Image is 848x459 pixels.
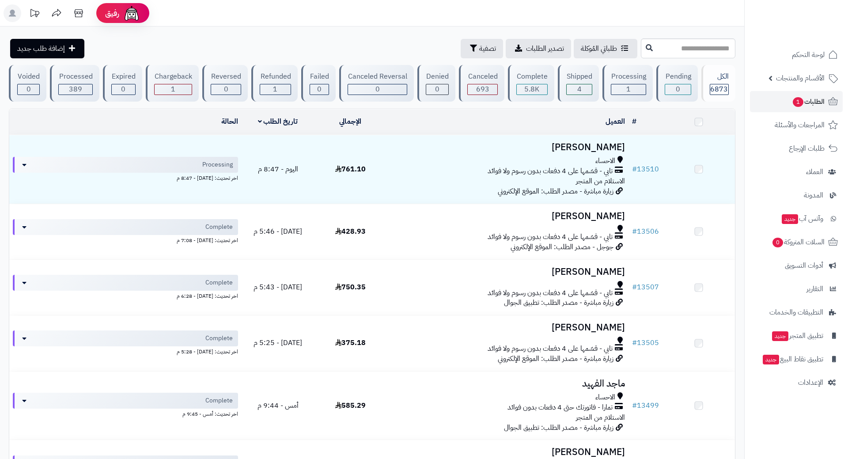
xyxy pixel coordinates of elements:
div: Reversed [211,72,241,82]
span: 1 [792,97,804,107]
span: زيارة مباشرة - مصدر الطلب: الموقع الإلكتروني [498,353,613,364]
h3: [PERSON_NAME] [390,267,625,277]
div: 0 [348,84,407,95]
span: زيارة مباشرة - مصدر الطلب: الموقع الإلكتروني [498,186,613,197]
span: Complete [205,396,233,405]
a: العميل [606,116,625,127]
a: Voided 0 [7,65,48,102]
div: Processing [611,72,646,82]
span: المراجعات والأسئلة [775,119,825,131]
span: # [632,400,637,411]
span: العملاء [806,166,823,178]
div: 389 [59,84,92,95]
span: 1 [626,84,631,95]
span: تابي - قسّمها على 4 دفعات بدون رسوم ولا فوائد [488,344,613,354]
div: Canceled [467,72,497,82]
span: # [632,226,637,237]
span: الطلبات [792,95,825,108]
span: # [632,338,637,348]
a: Canceled 693 [457,65,506,102]
a: Processing 1 [601,65,655,102]
span: تابي - قسّمها على 4 دفعات بدون رسوم ولا فوائد [488,288,613,298]
a: #13506 [632,226,659,237]
span: الاستلام من المتجر [576,176,625,186]
span: 389 [69,84,82,95]
span: 1 [273,84,277,95]
a: إضافة طلب جديد [10,39,84,58]
div: اخر تحديث: أمس - 9:45 م [13,409,238,418]
div: Failed [310,72,329,82]
span: وآتس آب [781,212,823,225]
a: التقارير [750,278,843,300]
span: [DATE] - 5:43 م [254,282,302,292]
span: جديد [782,214,798,224]
span: 693 [476,84,489,95]
span: Complete [205,223,233,231]
span: تطبيق المتجر [771,330,823,342]
div: Canceled Reversal [348,72,407,82]
div: الكل [710,72,729,82]
a: Chargeback 1 [144,65,201,102]
div: 0 [18,84,39,95]
a: Denied 0 [416,65,457,102]
h3: [PERSON_NAME] [390,322,625,333]
span: 4 [577,84,582,95]
span: # [632,282,637,292]
a: Canceled Reversal 0 [337,65,416,102]
div: Shipped [566,72,592,82]
span: لوحة التحكم [792,49,825,61]
a: تصدير الطلبات [506,39,571,58]
a: Failed 0 [299,65,337,102]
div: اخر تحديث: [DATE] - 6:28 م [13,291,238,300]
img: logo-2.png [788,7,840,25]
button: تصفية [461,39,503,58]
div: 693 [468,84,497,95]
a: #13499 [632,400,659,411]
div: 0 [211,84,241,95]
span: طلبات الإرجاع [789,142,825,155]
span: 0 [772,237,784,248]
span: 428.93 [335,226,366,237]
div: 1 [260,84,290,95]
span: 375.18 [335,338,366,348]
span: تطبيق نقاط البيع [762,353,823,365]
span: 761.10 [335,164,366,174]
div: اخر تحديث: [DATE] - 7:08 م [13,235,238,244]
a: طلباتي المُوكلة [574,39,637,58]
div: Expired [111,72,136,82]
div: Denied [426,72,449,82]
a: العملاء [750,161,843,182]
span: جديد [772,331,788,341]
span: 0 [676,84,680,95]
a: Reversed 0 [201,65,250,102]
a: السلات المتروكة0 [750,231,843,253]
a: الحالة [221,116,238,127]
div: 4 [567,84,592,95]
a: وآتس آبجديد [750,208,843,229]
a: تحديثات المنصة [23,4,45,24]
a: تاريخ الطلب [258,116,298,127]
span: إضافة طلب جديد [17,43,65,54]
span: التطبيقات والخدمات [769,306,823,319]
div: Chargeback [154,72,192,82]
a: Pending 0 [655,65,699,102]
a: الكل6873 [700,65,737,102]
a: المدونة [750,185,843,206]
div: 5784 [517,84,547,95]
span: 0 [375,84,380,95]
span: اليوم - 8:47 م [258,164,298,174]
div: 0 [310,84,329,95]
a: الإجمالي [339,116,361,127]
a: لوحة التحكم [750,44,843,65]
span: Complete [205,278,233,287]
div: 1 [611,84,646,95]
span: 5.8K [524,84,539,95]
h3: [PERSON_NAME] [390,211,625,221]
div: 0 [112,84,135,95]
h3: [PERSON_NAME] [390,142,625,152]
span: جديد [763,355,779,364]
div: اخر تحديث: [DATE] - 8:47 م [13,173,238,182]
div: Pending [665,72,691,82]
span: تابي - قسّمها على 4 دفعات بدون رسوم ولا فوائد [488,232,613,242]
h3: ماجد الفهيد [390,379,625,389]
